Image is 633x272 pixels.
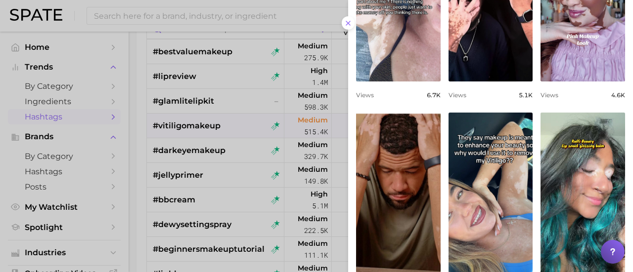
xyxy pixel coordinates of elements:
span: Views [541,91,558,99]
span: 5.1k [519,91,533,99]
span: Views [449,91,466,99]
span: Views [356,91,374,99]
span: 4.6k [611,91,625,99]
span: 6.7k [427,91,441,99]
